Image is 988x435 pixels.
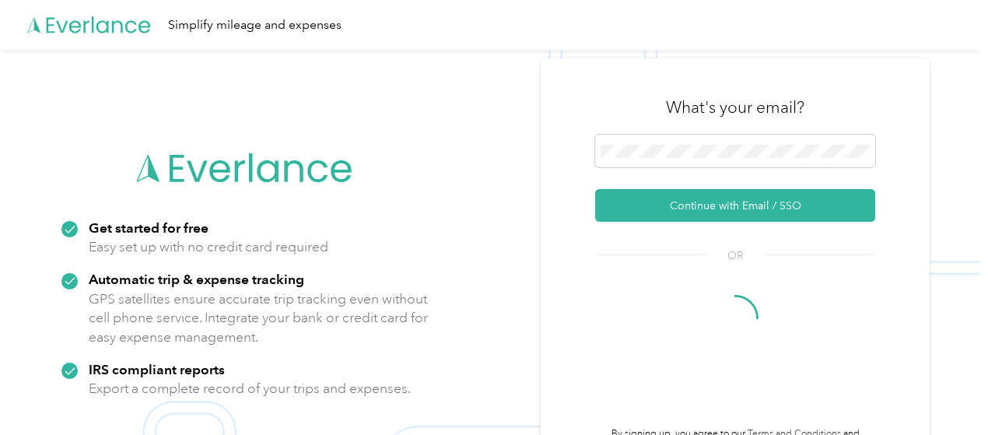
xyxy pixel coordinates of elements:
[666,96,804,118] h3: What's your email?
[89,237,328,257] p: Easy set up with no credit card required
[595,189,875,222] button: Continue with Email / SSO
[89,289,429,347] p: GPS satellites ensure accurate trip tracking even without cell phone service. Integrate your bank...
[89,271,304,287] strong: Automatic trip & expense tracking
[168,16,342,35] div: Simplify mileage and expenses
[89,361,225,377] strong: IRS compliant reports
[89,219,208,236] strong: Get started for free
[89,379,411,398] p: Export a complete record of your trips and expenses.
[708,247,762,264] span: OR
